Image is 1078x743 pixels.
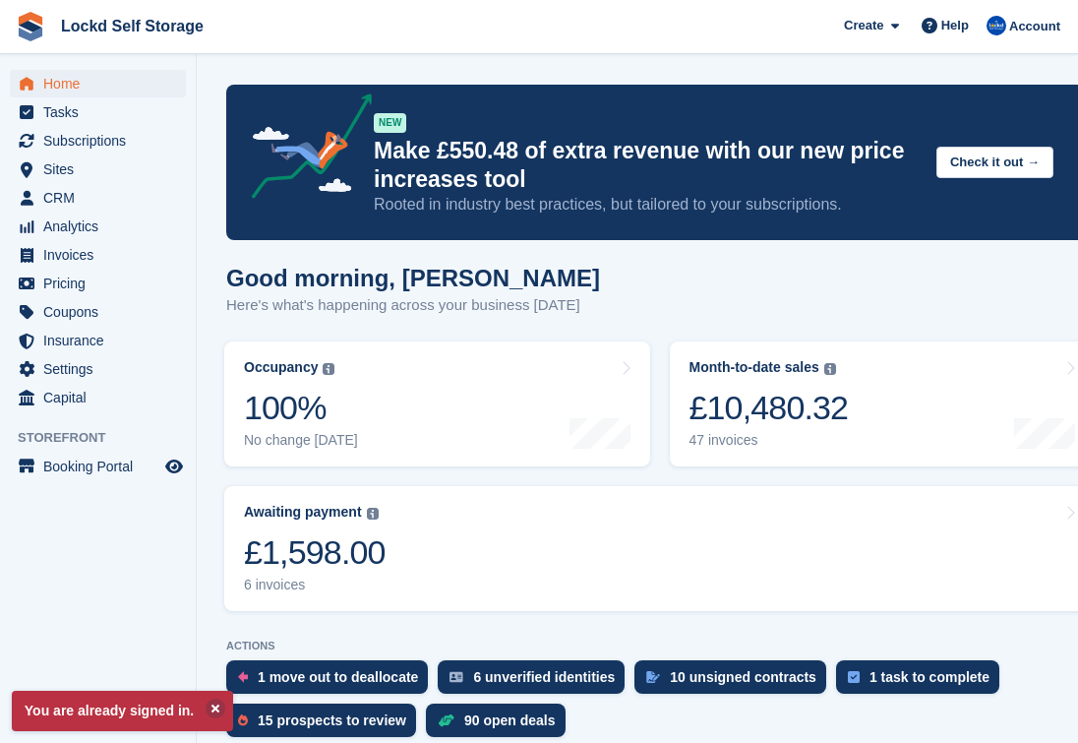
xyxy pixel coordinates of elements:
span: Help [941,16,969,35]
img: icon-info-grey-7440780725fd019a000dd9b08b2336e03edf1995a4989e88bcd33f0948082b44.svg [824,363,836,375]
span: Insurance [43,327,161,354]
span: Create [844,16,883,35]
span: Tasks [43,98,161,126]
a: menu [10,453,186,480]
a: menu [10,384,186,411]
p: You are already signed in. [12,691,233,731]
div: Occupancy [244,359,318,376]
a: 1 move out to deallocate [226,660,438,704]
span: Capital [43,384,161,411]
a: menu [10,213,186,240]
span: Settings [43,355,161,383]
span: CRM [43,184,161,212]
p: Make £550.48 of extra revenue with our new price increases tool [374,137,921,194]
a: 6 unverified identities [438,660,634,704]
span: Booking Portal [43,453,161,480]
a: menu [10,155,186,183]
img: contract_signature_icon-13c848040528278c33f63329250d36e43548de30e8caae1d1a13099fd9432cc5.svg [646,671,660,683]
a: menu [10,184,186,212]
img: task-75834270c22a3079a89374b754ae025e5fb1db73e45f91037f5363f120a921f8.svg [848,671,860,683]
a: 10 unsigned contracts [634,660,836,704]
img: stora-icon-8386f47178a22dfd0bd8f6a31ec36ba5ce8667c1dd55bd0f319d3a0aa187defe.svg [16,12,45,41]
a: menu [10,70,186,97]
a: menu [10,327,186,354]
div: NEW [374,113,406,133]
a: menu [10,270,186,297]
div: 1 move out to deallocate [258,669,418,685]
div: 10 unsigned contracts [670,669,816,685]
a: 1 task to complete [836,660,1009,704]
p: Rooted in industry best practices, but tailored to your subscriptions. [374,194,921,216]
h1: Good morning, [PERSON_NAME] [226,265,600,291]
a: Occupancy 100% No change [DATE] [224,341,650,466]
img: deal-1b604bf984904fb50ccaf53a9ad4b4a5d6e5aea283cecdc64d6e3604feb123c2.svg [438,713,454,727]
button: Check it out → [936,147,1053,179]
p: Here's what's happening across your business [DATE] [226,294,600,317]
div: 1 task to complete [869,669,989,685]
img: verify_identity-adf6edd0f0f0b5bbfe63781bf79b02c33cf7c696d77639b501bdc392416b5a36.svg [449,671,463,683]
a: menu [10,355,186,383]
span: Subscriptions [43,127,161,155]
a: Preview store [162,455,186,478]
img: move_outs_to_deallocate_icon-f764333ba52eb49d3ac5e1228854f67142a1ed5810a6f6cc68b1a99e826820c5.svg [238,671,248,683]
a: menu [10,241,186,269]
div: 90 open deals [464,712,556,728]
img: price-adjustments-announcement-icon-8257ccfd72463d97f412b2fc003d46551f7dbcb40ab6d574587a9cd5c0d94... [235,93,373,206]
span: Account [1009,17,1060,36]
a: menu [10,298,186,326]
a: menu [10,98,186,126]
span: Pricing [43,270,161,297]
span: Sites [43,155,161,183]
span: Coupons [43,298,161,326]
div: No change [DATE] [244,432,358,449]
a: Lockd Self Storage [53,10,211,42]
span: Invoices [43,241,161,269]
div: 15 prospects to review [258,712,406,728]
div: 6 unverified identities [473,669,615,685]
div: Month-to-date sales [689,359,819,376]
img: icon-info-grey-7440780725fd019a000dd9b08b2336e03edf1995a4989e88bcd33f0948082b44.svg [367,508,379,520]
img: prospect-51fa495bee0391a8d652442698ab0144808aea92771e9ea1ae160a38d050c398.svg [238,714,248,726]
span: Storefront [18,428,196,448]
div: £1,598.00 [244,532,386,573]
span: Analytics [43,213,161,240]
a: menu [10,127,186,155]
div: £10,480.32 [689,388,849,428]
img: icon-info-grey-7440780725fd019a000dd9b08b2336e03edf1995a4989e88bcd33f0948082b44.svg [323,363,334,375]
div: Awaiting payment [244,504,362,521]
div: 100% [244,388,358,428]
span: Home [43,70,161,97]
div: 47 invoices [689,432,849,449]
img: Jonny Bleach [987,16,1006,35]
div: 6 invoices [244,577,386,593]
